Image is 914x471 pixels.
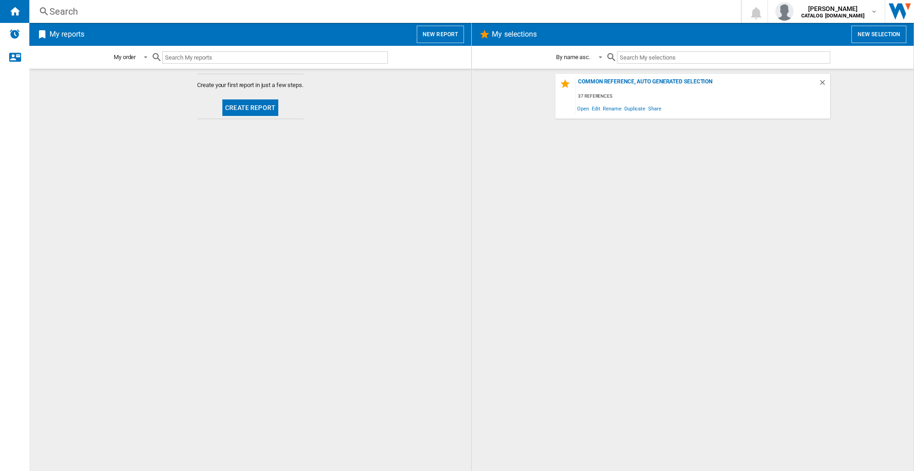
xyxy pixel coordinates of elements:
div: By name asc. [556,54,590,60]
span: Open [576,102,590,115]
span: [PERSON_NAME] [801,4,864,13]
img: alerts-logo.svg [9,28,20,39]
button: New selection [851,26,906,43]
b: CATALOG [DOMAIN_NAME] [801,13,864,19]
input: Search My selections [617,51,830,64]
div: My order [114,54,136,60]
h2: My selections [490,26,539,43]
span: Create your first report in just a few steps. [197,81,303,89]
img: profile.jpg [775,2,793,21]
span: Rename [601,102,622,115]
div: Common reference, auto generated selection [576,78,818,91]
span: Edit [590,102,602,115]
button: Create report [222,99,278,116]
input: Search My reports [162,51,388,64]
span: Share [647,102,663,115]
span: Duplicate [623,102,647,115]
div: Search [50,5,717,18]
h2: My reports [48,26,86,43]
div: Delete [818,78,830,91]
button: New report [417,26,464,43]
div: 37 references [576,91,830,102]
